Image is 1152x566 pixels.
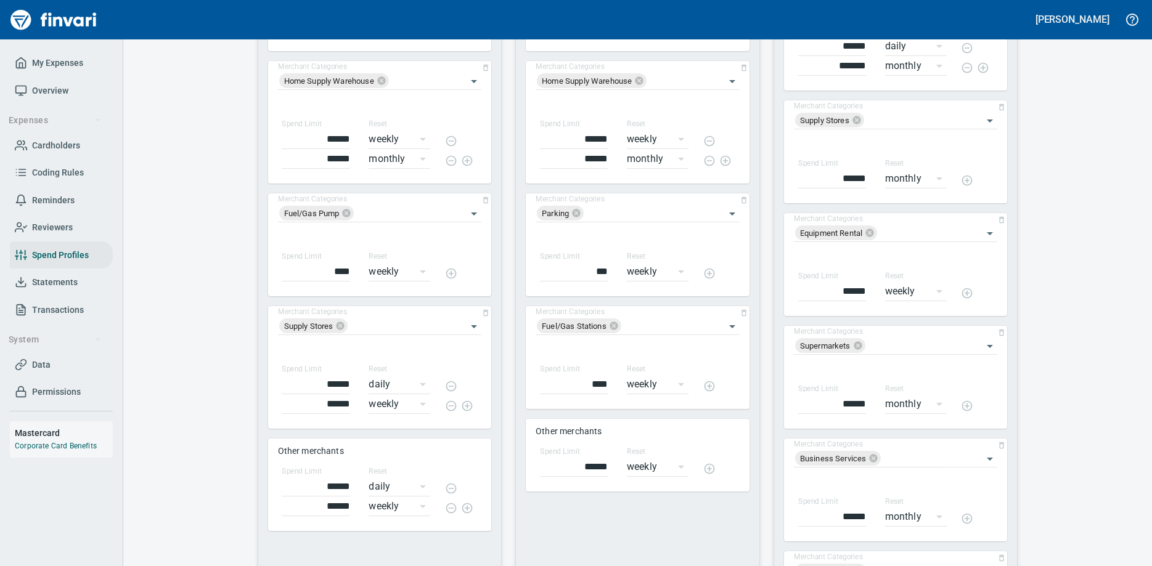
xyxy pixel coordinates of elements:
[536,420,740,447] p: Other merchants
[10,269,113,296] a: Statements
[885,159,947,188] div: The maximum amount that can be spent in a calendar month
[279,320,338,332] span: Supply Stores
[627,366,645,373] label: Reset
[369,468,387,475] label: Reset
[795,453,872,464] span: Business Services
[32,55,83,71] span: My Expenses
[369,252,430,281] div: The maximum amount that can be spent each week
[369,149,430,169] div: The maximum amount that can be spent in a calendar month
[1036,13,1109,26] h5: [PERSON_NAME]
[32,248,89,263] span: Spend Profiles
[369,374,430,394] div: daily
[32,357,51,373] span: Data
[885,394,947,414] div: monthly
[885,160,904,168] label: Reset
[10,351,113,379] a: Data
[536,63,605,71] label: Merchant Categories
[15,442,97,450] a: Corporate Card Benefits
[885,26,947,56] div: The maximum amount that can be spent each day
[885,384,947,414] div: The maximum amount that can be spent in a calendar month
[981,338,999,355] button: Open
[9,113,102,128] span: Expenses
[537,318,621,333] div: Fuel/Gas Stations
[724,318,741,335] button: Open
[627,252,688,281] div: The maximum amount that can be spent each week
[627,374,688,394] div: weekly
[885,273,904,280] label: Reset
[10,296,113,324] a: Transactions
[627,149,688,169] div: The maximum amount that can be spent in a calendar month
[4,328,107,351] button: System
[627,253,645,261] label: Reset
[794,103,863,110] label: Merchant Categories
[369,477,430,496] div: daily
[1032,10,1113,29] button: [PERSON_NAME]
[885,169,947,188] div: monthly
[32,138,80,153] span: Cardholders
[885,281,947,301] div: weekly
[540,119,580,128] span: Spend Limit
[795,115,854,126] span: Supply Stores
[279,75,379,87] span: Home Supply Warehouse
[282,252,322,261] span: Spend Limit
[537,208,574,219] span: Parking
[369,394,430,414] div: weekly
[369,365,430,394] div: The maximum amount that can be spent each day
[10,132,113,160] a: Cardholders
[981,112,999,129] button: Open
[537,206,584,220] div: Parking
[536,309,605,316] label: Merchant Categories
[627,262,688,281] div: weekly
[885,56,947,76] div: The maximum amount that can be spent in a calendar month
[794,554,863,561] label: Merchant Categories
[369,496,430,516] div: weekly
[279,208,345,219] span: Fuel/Gas Pump
[537,75,637,87] span: Home Supply Warehouse
[540,252,580,261] span: Spend Limit
[627,448,645,456] label: Reset
[369,366,387,373] label: Reset
[369,129,430,149] div: weekly
[279,206,354,220] div: Fuel/Gas Pump
[795,338,865,353] div: Supermarkets
[798,159,838,168] span: Spend Limit
[795,340,856,352] span: Supermarkets
[794,216,863,223] label: Merchant Categories
[795,113,864,127] div: Supply Stores
[32,165,84,180] span: Coding Rules
[282,365,322,373] span: Spend Limit
[32,193,75,208] span: Reminders
[981,225,999,242] button: Open
[724,73,741,90] button: Open
[369,119,430,149] div: The maximum amount that can be spent each week
[32,220,73,235] span: Reviewers
[798,272,838,280] span: Spend Limit
[10,159,113,187] a: Coding Rules
[369,149,430,169] div: monthly
[10,187,113,214] a: Reminders
[537,73,647,88] div: Home Supply Warehouse
[798,497,838,506] span: Spend Limit
[279,73,389,88] div: Home Supply Warehouse
[10,77,113,105] a: Overview
[795,227,867,239] span: Equipment Rental
[7,5,100,34] img: Finvari
[885,272,947,301] div: The maximum amount that can be spent each week
[627,121,645,128] label: Reset
[885,497,947,527] div: The maximum amount that can be spent in a calendar month
[282,119,322,128] span: Spend Limit
[885,498,904,506] label: Reset
[9,332,102,347] span: System
[278,63,347,71] label: Merchant Categories
[369,262,430,281] div: weekly
[627,129,688,149] div: weekly
[724,205,741,222] button: Open
[627,119,688,149] div: The maximum amount that can be spent each week
[794,328,863,336] label: Merchant Categories
[795,225,877,240] div: Equipment Rental
[794,441,863,448] label: Merchant Categories
[32,275,78,290] span: Statements
[798,384,838,393] span: Spend Limit
[795,451,881,466] div: Business Services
